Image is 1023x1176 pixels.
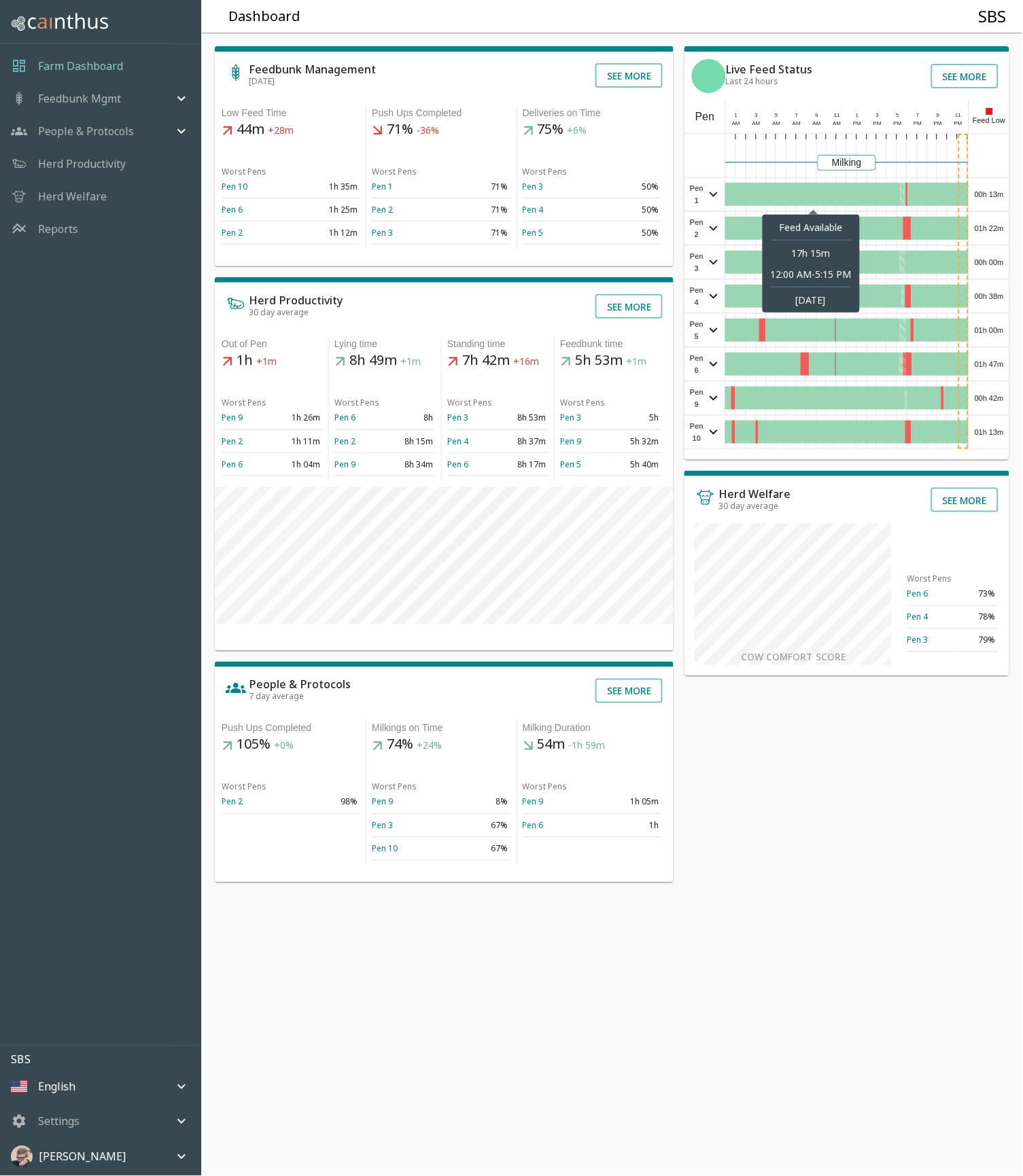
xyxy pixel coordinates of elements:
[979,6,1007,26] h4: SBS
[969,178,1009,211] div: 00h 13m
[933,111,943,120] div: 9
[853,120,861,126] span: PM
[832,111,842,120] div: 11
[523,796,544,808] a: Pen 9
[447,351,549,370] h5: 7h 42m
[688,216,706,240] span: Pen 2
[249,64,376,75] h6: Feedbunk Management
[954,111,964,120] div: 11
[400,355,421,368] span: +1m
[38,1079,75,1095] p: English
[931,64,999,88] button: See more
[222,796,243,808] a: Pen 2
[38,156,126,172] a: Herd Productivity
[833,120,842,126] span: AM
[752,120,761,126] span: AM
[222,337,323,351] div: Out of Pen
[611,452,662,476] td: 5h 40m
[417,740,442,753] span: +24%
[611,406,662,429] td: 5h
[385,406,436,429] td: 8h
[523,721,661,736] div: Milking Duration
[447,397,492,408] span: Worst Pens
[969,382,1009,414] div: 00h 42m
[718,500,778,512] span: 30 day average
[741,650,846,665] h6: Cow Comfort Score
[684,101,725,133] div: Pen
[595,679,663,703] button: See more
[442,814,511,837] td: 67%
[38,188,107,204] a: Herd Welfare
[568,124,587,137] span: +6%
[38,90,121,107] p: Feedbunk Mgmt
[953,606,999,629] td: 78%
[773,120,781,126] span: AM
[969,101,1009,133] div: Feed Low
[273,406,324,429] td: 1h 26m
[725,64,812,75] h6: Live Feed Status
[688,250,706,274] span: Pen 3
[291,198,360,221] td: 1h 25m
[969,280,1009,313] div: 00h 38m
[268,124,294,137] span: +28m
[523,781,568,793] span: Worst Pens
[222,459,243,470] a: Pen 6
[725,75,778,87] span: Last 24 hours
[969,246,1009,279] div: 00h 00m
[907,611,929,623] a: Pen 4
[222,397,266,408] span: Worst Pens
[334,397,379,408] span: Worst Pens
[560,351,661,370] h5: 5h 53m
[595,63,663,88] button: See more
[334,351,436,370] h5: 8h 49m
[595,294,663,319] button: See more
[385,429,436,452] td: 8h 15m
[523,166,568,177] span: Worst Pens
[11,1146,33,1168] img: d873b8dcfe3886d012f82df87605899c
[569,740,606,753] span: -1h 59m
[372,120,510,139] h5: 71%
[442,791,511,814] td: 8%
[249,306,309,318] span: 30 day average
[372,204,393,215] a: Pen 2
[560,337,661,351] div: Feedbunk time
[38,58,123,74] p: Farm Dashboard
[954,120,963,126] span: PM
[523,204,544,215] a: Pen 4
[334,435,356,447] a: Pen 2
[498,452,549,476] td: 8h 17m
[560,435,581,447] a: Pen 9
[291,221,360,245] td: 1h 12m
[222,736,360,755] h5: 105%
[372,227,393,238] a: Pen 3
[222,166,266,177] span: Worst Pens
[688,386,706,410] span: Pen 9
[513,355,539,368] span: +16m
[873,111,883,120] div: 3
[934,120,942,126] span: PM
[688,284,706,308] span: Pen 4
[447,435,468,447] a: Pen 4
[688,182,706,207] span: Pen 1
[442,198,511,221] td: 71%
[523,106,661,120] div: Deliveries on Time
[498,406,549,429] td: 8h 53m
[560,397,605,408] span: Worst Pens
[38,123,134,139] p: People & Protocols
[372,721,510,736] div: Milkings on Time
[793,120,801,126] span: AM
[334,412,356,423] a: Pen 6
[222,351,323,370] h5: 1h
[334,337,436,351] div: Lying time
[873,120,882,126] span: PM
[447,459,468,470] a: Pen 6
[523,181,544,192] a: Pen 3
[771,246,852,260] span: 17h 15m
[372,106,510,120] div: Push Ups Completed
[969,314,1009,346] div: 01h 00m
[222,435,243,447] a: Pen 2
[249,691,304,702] span: 7 day average
[273,452,324,476] td: 1h 04m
